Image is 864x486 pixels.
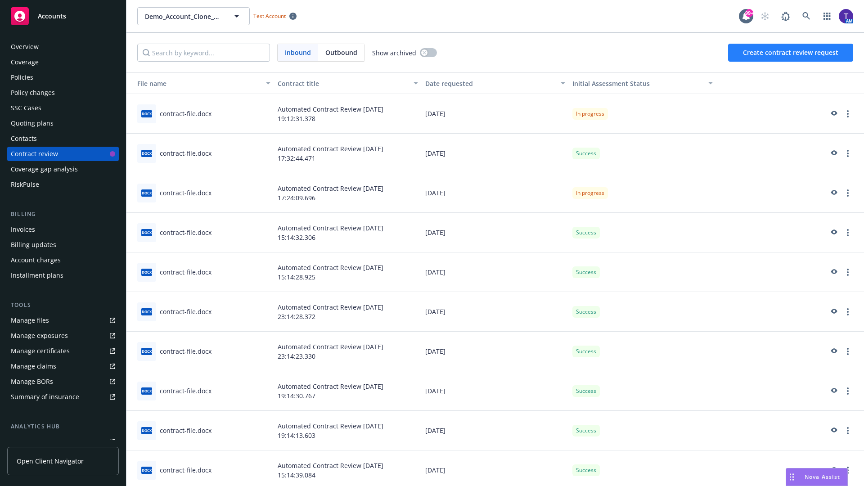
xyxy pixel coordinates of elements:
[828,108,839,119] a: preview
[11,344,70,358] div: Manage certificates
[425,79,556,88] div: Date requested
[576,229,596,237] span: Success
[130,79,261,88] div: Toggle SortBy
[274,252,422,292] div: Automated Contract Review [DATE] 15:14:28.925
[7,40,119,54] a: Overview
[828,306,839,317] a: preview
[842,188,853,198] a: more
[576,308,596,316] span: Success
[160,386,211,396] div: contract-file.docx
[422,94,569,134] div: [DATE]
[7,177,119,192] a: RiskPulse
[250,11,300,21] span: Test Account
[7,131,119,146] a: Contacts
[11,328,68,343] div: Manage exposures
[797,7,815,25] a: Search
[160,465,211,475] div: contract-file.docx
[842,425,853,436] a: more
[160,346,211,356] div: contract-file.docx
[572,79,650,88] span: Initial Assessment Status
[11,85,55,100] div: Policy changes
[7,374,119,389] a: Manage BORs
[7,253,119,267] a: Account charges
[318,44,364,61] span: Outbound
[274,134,422,173] div: Automated Contract Review [DATE] 17:32:44.471
[7,328,119,343] span: Manage exposures
[11,238,56,252] div: Billing updates
[7,390,119,404] a: Summary of insurance
[11,390,79,404] div: Summary of insurance
[7,344,119,358] a: Manage certificates
[274,292,422,332] div: Automated Contract Review [DATE] 23:14:28.372
[11,177,39,192] div: RiskPulse
[7,313,119,328] a: Manage files
[7,85,119,100] a: Policy changes
[576,347,596,355] span: Success
[325,48,357,57] span: Outbound
[11,101,41,115] div: SSC Cases
[828,425,839,436] a: preview
[842,267,853,278] a: more
[253,12,286,20] span: Test Account
[7,101,119,115] a: SSC Cases
[11,55,39,69] div: Coverage
[11,222,35,237] div: Invoices
[11,313,49,328] div: Manage files
[576,387,596,395] span: Success
[7,147,119,161] a: Contract review
[141,269,152,275] span: docx
[141,308,152,315] span: docx
[7,116,119,130] a: Quoting plans
[141,229,152,236] span: docx
[160,307,211,316] div: contract-file.docx
[828,386,839,396] a: preview
[7,268,119,283] a: Installment plans
[17,456,84,466] span: Open Client Navigator
[786,468,848,486] button: Nova Assist
[274,332,422,371] div: Automated Contract Review [DATE] 23:14:23.330
[11,268,63,283] div: Installment plans
[818,7,836,25] a: Switch app
[141,387,152,394] span: docx
[756,7,774,25] a: Start snowing
[274,94,422,134] div: Automated Contract Review [DATE] 19:12:31.378
[576,427,596,435] span: Success
[7,162,119,176] a: Coverage gap analysis
[137,7,250,25] button: Demo_Account_Clone_QA_CR_Tests_Client
[11,131,37,146] div: Contacts
[11,359,56,373] div: Manage claims
[839,9,853,23] img: photo
[745,9,753,17] div: 99+
[7,55,119,69] a: Coverage
[285,48,311,57] span: Inbound
[842,108,853,119] a: more
[274,72,422,94] button: Contract title
[422,173,569,213] div: [DATE]
[11,374,53,389] div: Manage BORs
[160,109,211,118] div: contract-file.docx
[160,228,211,237] div: contract-file.docx
[828,346,839,357] a: preview
[828,148,839,159] a: preview
[7,359,119,373] a: Manage claims
[572,79,703,88] div: Toggle SortBy
[805,473,840,481] span: Nova Assist
[278,44,318,61] span: Inbound
[576,189,604,197] span: In progress
[7,422,119,431] div: Analytics hub
[137,44,270,62] input: Search by keyword...
[777,7,795,25] a: Report a Bug
[576,149,596,157] span: Success
[7,70,119,85] a: Policies
[160,148,211,158] div: contract-file.docx
[11,435,85,449] div: Loss summary generator
[7,210,119,219] div: Billing
[842,148,853,159] a: more
[141,150,152,157] span: docx
[7,4,119,29] a: Accounts
[842,465,853,476] a: more
[274,173,422,213] div: Automated Contract Review [DATE] 17:24:09.696
[828,227,839,238] a: preview
[576,110,604,118] span: In progress
[422,72,569,94] button: Date requested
